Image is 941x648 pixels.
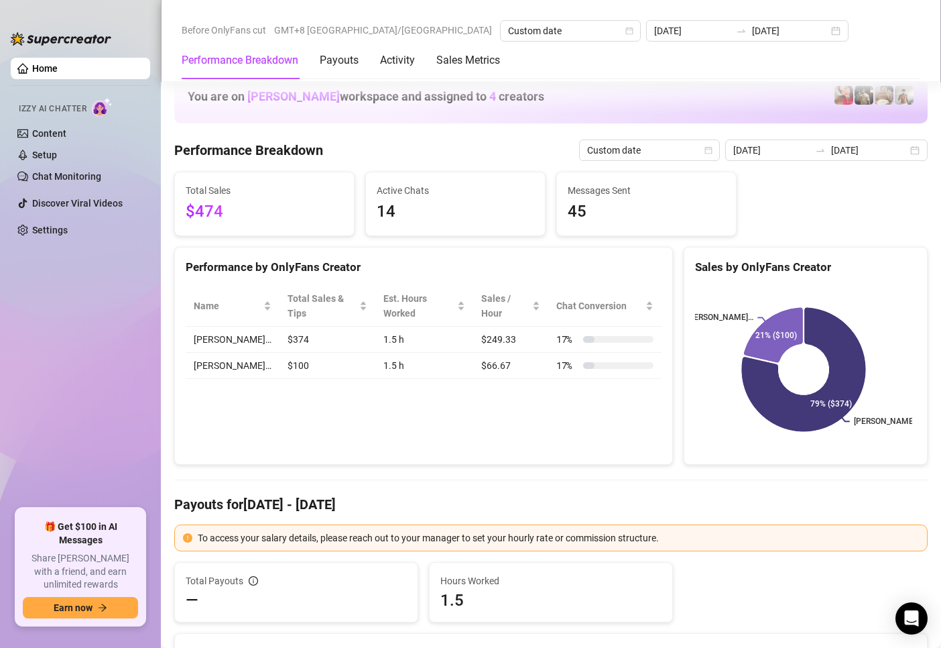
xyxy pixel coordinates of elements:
div: Performance by OnlyFans Creator [186,258,662,276]
div: Sales Metrics [436,52,500,68]
h1: You are on workspace and assigned to creators [188,89,544,104]
img: Aussieboy_jfree [875,86,893,105]
td: 1.5 h [375,353,473,379]
span: exclamation-circle [183,533,192,543]
span: Total Sales & Tips [288,291,357,321]
span: to [736,25,747,36]
span: Total Payouts [186,574,243,588]
td: $100 [279,353,375,379]
span: Custom date [508,21,633,41]
th: Chat Conversion [548,286,662,327]
th: Name [186,286,279,327]
text: [PERSON_NAME]… [686,313,753,323]
th: Sales / Hour [473,286,548,327]
td: [PERSON_NAME]… [186,353,279,379]
img: Tony [855,86,873,105]
input: Start date [654,23,731,38]
span: Active Chats [377,183,534,198]
a: Home [32,63,58,74]
td: $66.67 [473,353,548,379]
span: 45 [568,199,725,225]
div: Open Intercom Messenger [895,602,928,635]
span: Earn now [54,602,92,613]
div: Activity [380,52,415,68]
img: Vanessa [834,86,853,105]
a: Discover Viral Videos [32,198,123,209]
span: Before OnlyFans cut [182,20,266,40]
span: Sales / Hour [481,291,529,321]
h4: Payouts for [DATE] - [DATE] [174,495,928,514]
div: Performance Breakdown [182,52,298,68]
span: 4 [489,89,496,103]
a: Chat Monitoring [32,171,101,182]
img: logo-BBDzfeDw.svg [11,32,111,46]
span: 17 % [556,358,578,373]
span: 1.5 [440,590,662,611]
h4: Performance Breakdown [174,141,323,160]
span: calendar [625,27,633,35]
div: Sales by OnlyFans Creator [695,258,916,276]
input: Start date [733,143,810,158]
span: swap-right [815,145,826,156]
span: Share [PERSON_NAME] with a friend, and earn unlimited rewards [23,552,138,592]
span: 🎁 Get $100 in AI Messages [23,521,138,547]
a: Settings [32,225,68,235]
th: Total Sales & Tips [279,286,375,327]
img: AI Chatter [92,97,113,117]
span: Hours Worked [440,574,662,588]
img: aussieboy_j [895,86,914,105]
input: End date [831,143,907,158]
span: Total Sales [186,183,343,198]
button: Earn nowarrow-right [23,597,138,618]
span: calendar [704,146,712,154]
span: 17 % [556,332,578,347]
span: Messages Sent [568,183,725,198]
span: info-circle [249,576,258,586]
a: Setup [32,150,57,160]
span: [PERSON_NAME] [247,89,340,103]
div: Est. Hours Worked [383,291,454,321]
div: To access your salary details, please reach out to your manager to set your hourly rate or commis... [198,531,919,545]
input: End date [752,23,828,38]
span: — [186,590,198,611]
a: Content [32,128,66,139]
span: 14 [377,199,534,225]
span: arrow-right [98,603,107,612]
td: $374 [279,327,375,353]
text: [PERSON_NAME]… [854,417,921,427]
span: Izzy AI Chatter [19,103,86,115]
span: Name [194,299,261,313]
td: $249.33 [473,327,548,353]
span: Custom date [587,140,712,160]
td: [PERSON_NAME]… [186,327,279,353]
span: Chat Conversion [556,299,643,313]
span: GMT+8 [GEOGRAPHIC_DATA]/[GEOGRAPHIC_DATA] [274,20,492,40]
span: $474 [186,199,343,225]
td: 1.5 h [375,327,473,353]
span: to [815,145,826,156]
span: swap-right [736,25,747,36]
div: Payouts [320,52,359,68]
